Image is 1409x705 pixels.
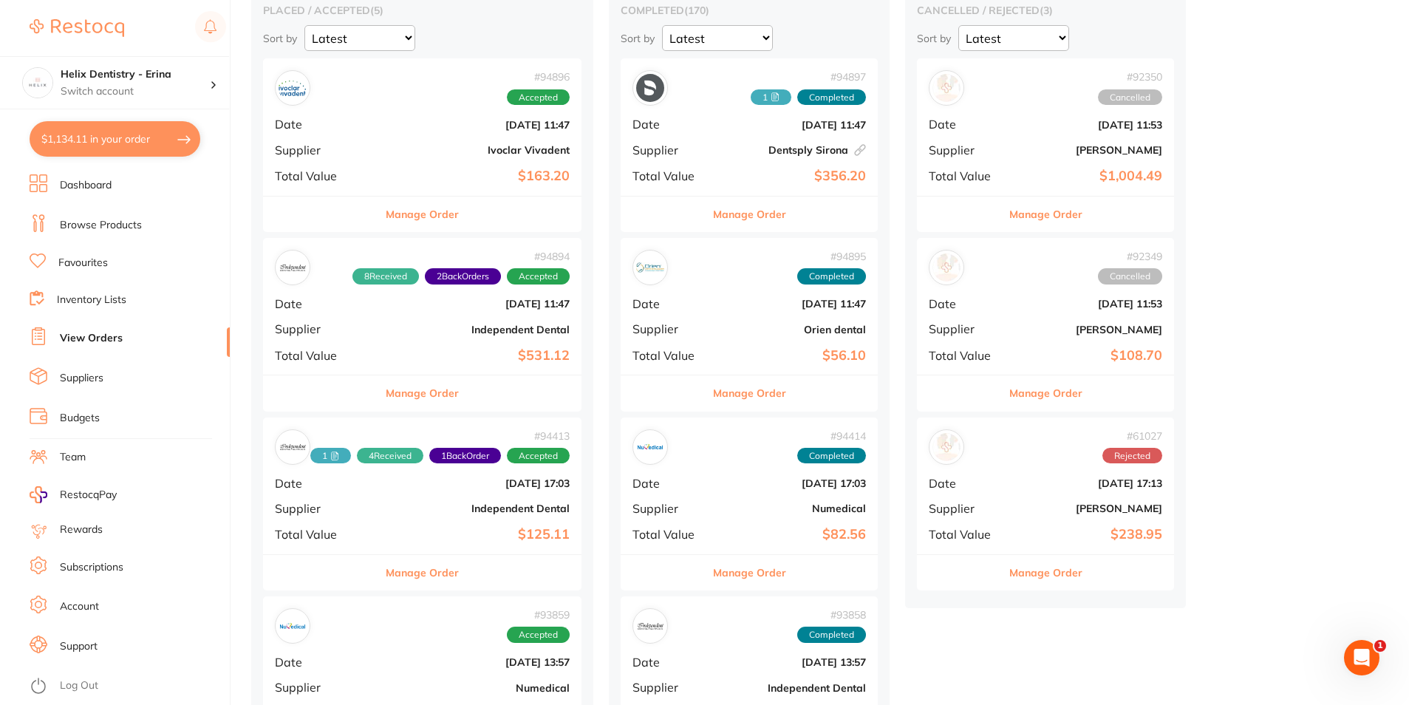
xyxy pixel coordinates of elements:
span: Date [275,117,369,131]
a: Account [60,599,99,614]
b: [PERSON_NAME] [1014,324,1162,336]
a: Support [60,639,98,654]
div: Independent Dental#944131 4Received1BackOrderAcceptedDate[DATE] 17:03SupplierIndependent DentalTo... [263,418,581,591]
b: [DATE] 11:53 [1014,119,1162,131]
span: # 92350 [1098,71,1162,83]
a: Dashboard [60,178,112,193]
a: Inventory Lists [57,293,126,307]
span: Supplier [632,322,706,336]
button: $1,134.11 in your order [30,121,200,157]
img: Independent Dental [279,253,307,282]
p: Sort by [917,32,951,45]
button: Manage Order [1009,555,1082,590]
b: Independent Dental [381,324,570,336]
img: Numedical [279,612,307,640]
b: [DATE] 17:13 [1014,477,1162,489]
h2: completed ( 170 ) [621,4,878,17]
b: [DATE] 17:03 [718,477,866,489]
span: Accepted [507,627,570,643]
span: Date [929,477,1003,490]
span: Date [632,477,706,490]
span: Received [751,89,791,106]
span: # 93858 [797,609,866,621]
span: # 93859 [507,609,570,621]
span: Supplier [632,502,706,515]
img: Dentsply Sirona [636,74,664,102]
span: Total Value [275,349,369,362]
span: Completed [797,627,866,643]
img: Helix Dentistry - Erina [23,68,52,98]
b: $125.11 [381,527,570,542]
span: Total Value [632,349,706,362]
span: Supplier [275,502,369,515]
a: Browse Products [60,218,142,233]
span: Total Value [929,528,1003,541]
span: Date [632,117,706,131]
span: Total Value [929,169,1003,183]
b: [PERSON_NAME] [1014,503,1162,514]
b: [DATE] 13:57 [718,656,866,668]
span: # 94894 [352,251,570,262]
button: Manage Order [1009,375,1082,411]
button: Manage Order [386,197,459,232]
span: Accepted [507,448,570,464]
span: Supplier [929,502,1003,515]
img: Restocq Logo [30,19,124,37]
img: Ivoclar Vivadent [279,74,307,102]
span: Total Value [275,169,369,183]
span: Accepted [507,89,570,106]
img: Adam Dental [932,433,961,461]
img: RestocqPay [30,486,47,503]
h4: Helix Dentistry - Erina [61,67,210,82]
b: $1,004.49 [1014,168,1162,184]
span: Total Value [275,528,369,541]
span: Completed [797,89,866,106]
a: RestocqPay [30,486,117,503]
span: Supplier [275,681,369,694]
button: Manage Order [713,555,786,590]
span: Received [357,448,423,464]
b: [DATE] 11:47 [381,298,570,310]
b: [DATE] 11:53 [1014,298,1162,310]
b: [DATE] 11:47 [718,119,866,131]
span: 1 [1374,640,1386,652]
span: # 94414 [797,430,866,442]
span: Completed [797,268,866,285]
span: Supplier [929,143,1003,157]
p: Switch account [61,84,210,99]
h2: cancelled / rejected ( 3 ) [917,4,1174,17]
span: Rejected [1102,448,1162,464]
b: [DATE] 11:47 [381,119,570,131]
span: Date [632,297,706,310]
b: $531.12 [381,348,570,364]
b: Independent Dental [381,503,570,514]
button: Manage Order [386,555,459,590]
span: # 94896 [507,71,570,83]
a: View Orders [60,331,123,346]
span: # 92349 [1098,251,1162,262]
span: # 94895 [797,251,866,262]
b: Numedical [718,503,866,514]
span: Cancelled [1098,89,1162,106]
a: Rewards [60,522,103,537]
span: Date [929,297,1003,310]
p: Sort by [263,32,297,45]
span: Back orders [425,268,501,285]
span: Accepted [507,268,570,285]
b: $82.56 [718,527,866,542]
span: Cancelled [1098,268,1162,285]
span: Total Value [632,528,706,541]
a: Budgets [60,411,100,426]
a: Subscriptions [60,560,123,575]
b: [PERSON_NAME] [1014,144,1162,156]
span: # 94413 [310,430,570,442]
span: RestocqPay [60,488,117,503]
b: Independent Dental [718,682,866,694]
p: Sort by [621,32,655,45]
iframe: Intercom live chat [1344,640,1379,675]
button: Manage Order [386,375,459,411]
div: Independent Dental#948948Received2BackOrdersAcceptedDate[DATE] 11:47SupplierIndependent DentalTot... [263,238,581,412]
button: Log Out [30,675,225,698]
span: Date [275,477,369,490]
b: Dentsply Sirona [718,144,866,156]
